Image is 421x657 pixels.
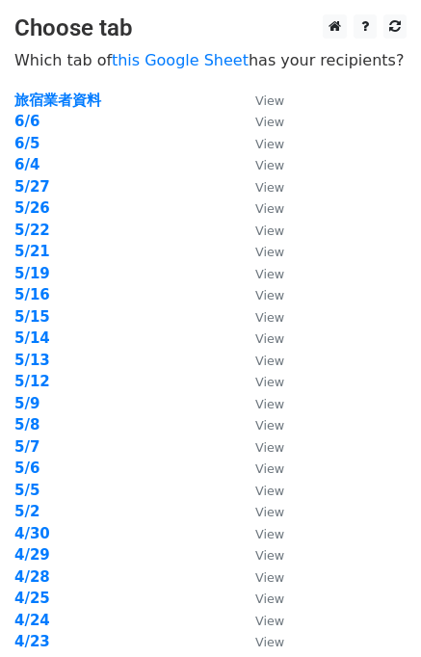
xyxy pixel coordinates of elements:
a: View [236,308,284,326]
a: View [236,546,284,564]
small: View [255,267,284,281]
a: 5/8 [14,416,39,434]
a: 6/4 [14,156,39,173]
a: 4/30 [14,525,50,542]
small: View [255,180,284,195]
small: View [255,527,284,541]
small: View [255,440,284,455]
a: 旅宿業者資料 [14,92,101,109]
a: View [236,243,284,260]
small: View [255,245,284,259]
a: 4/23 [14,633,50,650]
a: 5/2 [14,503,39,520]
small: View [255,223,284,238]
a: 5/9 [14,395,39,412]
a: View [236,416,284,434]
small: View [255,137,284,151]
a: View [236,373,284,390]
small: View [255,93,284,108]
a: 5/21 [14,243,50,260]
small: View [255,331,284,346]
small: View [255,461,284,476]
small: View [255,375,284,389]
a: 4/25 [14,590,50,607]
a: View [236,113,284,130]
a: 5/13 [14,352,50,369]
small: View [255,505,284,519]
strong: 4/28 [14,568,50,586]
a: 5/5 [14,482,39,499]
small: View [255,548,284,563]
a: View [236,460,284,477]
small: View [255,288,284,302]
a: this Google Sheet [112,51,249,69]
a: View [236,590,284,607]
small: View [255,397,284,411]
a: View [236,199,284,217]
a: 4/24 [14,612,50,629]
a: View [236,525,284,542]
a: View [236,222,284,239]
small: View [255,635,284,649]
a: View [236,438,284,456]
small: View [255,484,284,498]
small: View [255,570,284,585]
a: 6/6 [14,113,39,130]
a: 5/27 [14,178,50,196]
a: 5/15 [14,308,50,326]
a: View [236,135,284,152]
a: 5/26 [14,199,50,217]
a: 5/6 [14,460,39,477]
a: View [236,92,284,109]
strong: 5/7 [14,438,39,456]
a: View [236,286,284,303]
a: 5/16 [14,286,50,303]
small: View [255,354,284,368]
a: View [236,568,284,586]
a: 5/12 [14,373,50,390]
small: View [255,591,284,606]
a: View [236,329,284,347]
a: View [236,503,284,520]
small: View [255,310,284,325]
small: View [255,158,284,172]
a: 5/14 [14,329,50,347]
small: View [255,115,284,129]
a: View [236,156,284,173]
a: View [236,482,284,499]
a: View [236,352,284,369]
a: View [236,612,284,629]
small: View [255,201,284,216]
a: 4/29 [14,546,50,564]
a: 5/22 [14,222,50,239]
a: View [236,395,284,412]
small: View [255,418,284,433]
a: View [236,178,284,196]
a: 5/19 [14,265,50,282]
a: View [236,633,284,650]
a: 6/5 [14,135,39,152]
